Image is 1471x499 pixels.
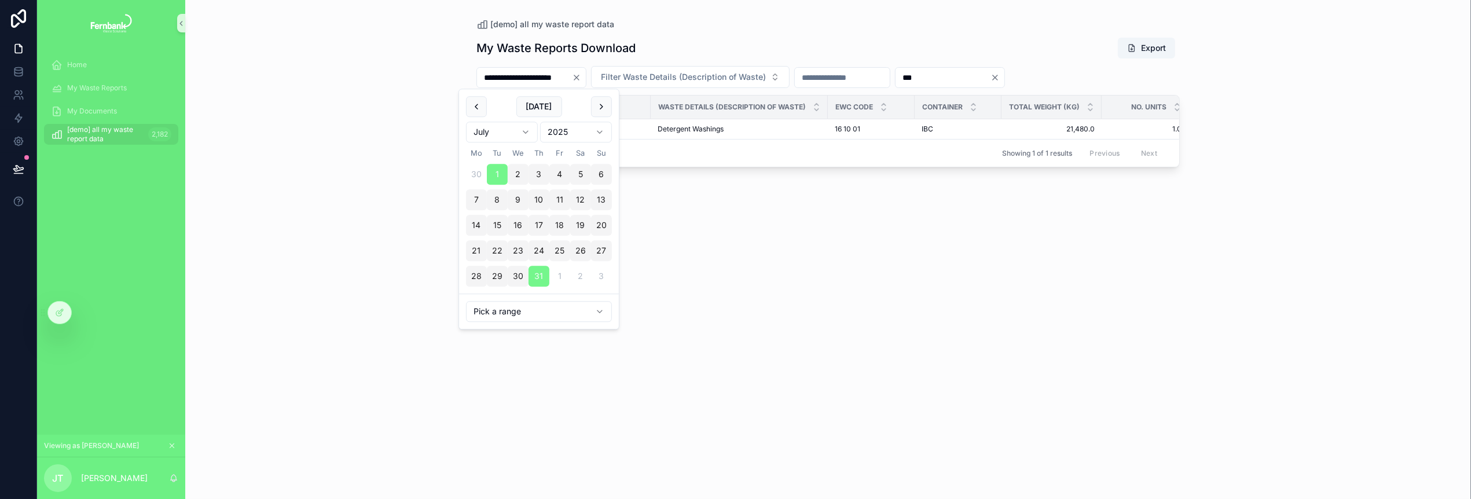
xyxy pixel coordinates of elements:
button: Sunday, 20 July 2025, selected [591,215,612,236]
span: Container [922,102,963,112]
button: Monday, 30 June 2025 [466,164,487,185]
button: Tuesday, 29 July 2025, selected [487,266,508,287]
button: Saturday, 12 July 2025, selected [570,190,591,211]
th: Sunday [591,147,612,159]
button: Wednesday, 30 July 2025, selected [508,266,529,287]
div: scrollable content [37,46,185,160]
p: [PERSON_NAME] [81,472,148,484]
a: My Documents [44,101,178,122]
button: Monday, 28 July 2025, selected [466,266,487,287]
span: 21,480.0 [1008,124,1095,134]
button: Saturday, 5 July 2025, selected [570,164,591,185]
th: Friday [549,147,570,159]
button: Export [1118,38,1175,58]
button: Sunday, 6 July 2025, selected [591,164,612,185]
button: Saturday, 2 August 2025 [570,266,591,287]
span: My Documents [67,107,117,116]
button: Select Button [591,66,790,88]
span: IBC [922,124,933,134]
span: 16 10 01 [835,124,860,134]
button: Monday, 7 July 2025, selected [466,190,487,211]
a: My Waste Reports [44,78,178,98]
img: App logo [90,14,131,32]
button: Friday, 11 July 2025, selected [549,190,570,211]
button: Friday, 25 July 2025, selected [549,241,570,262]
button: Tuesday, 15 July 2025, selected [487,215,508,236]
div: 2,182 [148,127,171,141]
button: Monday, 14 July 2025, selected [466,215,487,236]
button: Saturday, 26 July 2025, selected [570,241,591,262]
button: Thursday, 10 July 2025, selected [529,190,549,211]
button: Wednesday, 2 July 2025, selected [508,164,529,185]
span: Total Weight (KG) [1009,102,1080,112]
th: Thursday [529,147,549,159]
button: Friday, 18 July 2025, selected [549,215,570,236]
h1: My Waste Reports Download [476,40,636,56]
button: Friday, 4 July 2025, selected [549,164,570,185]
th: Wednesday [508,147,529,159]
button: Monday, 21 July 2025, selected [466,241,487,262]
a: [demo] all my waste report data2,182 [44,124,178,145]
th: Saturday [570,147,591,159]
span: My Waste Reports [67,83,127,93]
span: 1.0 [1109,124,1182,134]
button: Relative time [466,302,612,322]
button: Tuesday, 22 July 2025, selected [487,241,508,262]
button: Thursday, 3 July 2025, selected [529,164,549,185]
button: [DATE] [516,96,562,117]
button: Tuesday, 1 July 2025, selected [487,164,508,185]
table: July 2025 [466,147,612,287]
span: Waste Details (Description of Waste) [658,102,806,112]
button: Thursday, 31 July 2025, selected [529,266,549,287]
span: No. Units [1131,102,1166,112]
span: [demo] all my waste report data [67,125,144,144]
button: Sunday, 3 August 2025 [591,266,612,287]
button: Wednesday, 9 July 2025, selected [508,190,529,211]
span: Home [67,60,87,69]
button: Friday, 1 August 2025 [549,266,570,287]
button: Wednesday, 23 July 2025, selected [508,241,529,262]
button: Thursday, 17 July 2025, selected [529,215,549,236]
span: [demo] all my waste report data [490,19,614,30]
button: Saturday, 19 July 2025, selected [570,215,591,236]
button: Clear [572,73,586,82]
button: Thursday, 24 July 2025, selected [529,241,549,262]
span: EWC Code [835,102,873,112]
th: Tuesday [487,147,508,159]
button: Tuesday, 8 July 2025, selected [487,190,508,211]
a: Home [44,54,178,75]
button: Sunday, 13 July 2025, selected [591,190,612,211]
a: [demo] all my waste report data [476,19,614,30]
th: Monday [466,147,487,159]
button: Clear [991,73,1004,82]
span: Viewing as [PERSON_NAME] [44,441,139,450]
span: Detergent Washings [658,124,724,134]
button: Sunday, 27 July 2025, selected [591,241,612,262]
span: JT [53,471,64,485]
span: Filter Waste Details (Description of Waste) [601,71,766,83]
button: Wednesday, 16 July 2025, selected [508,215,529,236]
span: Showing 1 of 1 results [1002,149,1072,158]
